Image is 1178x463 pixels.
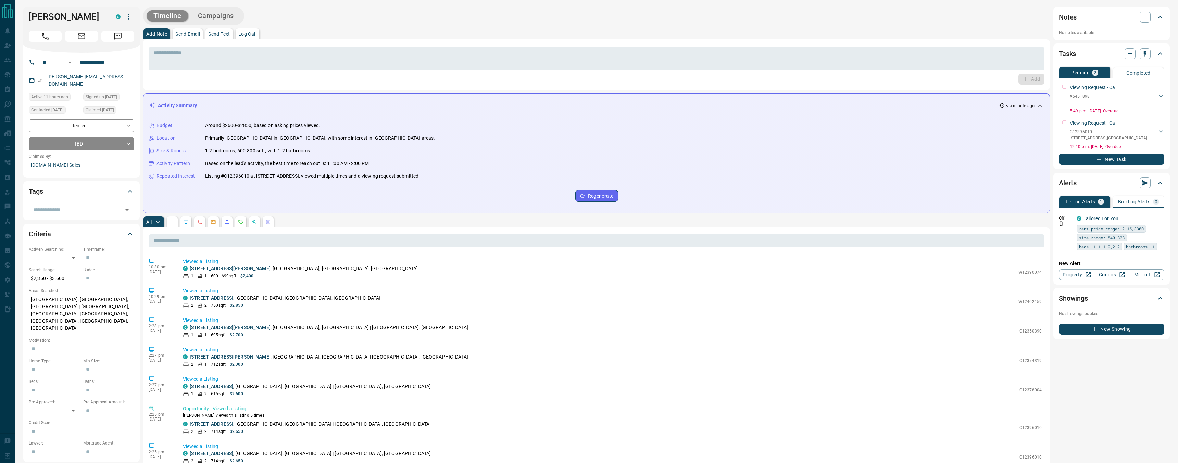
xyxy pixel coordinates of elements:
div: Criteria [29,226,134,242]
p: , [GEOGRAPHIC_DATA], [GEOGRAPHIC_DATA], [GEOGRAPHIC_DATA] [190,265,418,272]
svg: Agent Actions [265,219,271,225]
span: bathrooms: 1 [1126,243,1155,250]
p: 2:25 pm [149,412,173,417]
h2: Criteria [29,228,51,239]
button: Open [66,58,74,66]
p: Primarily [GEOGRAPHIC_DATA] in [GEOGRAPHIC_DATA], with some interest in [GEOGRAPHIC_DATA] areas. [205,135,435,142]
div: condos.ca [183,296,188,300]
p: Areas Searched: [29,288,134,294]
p: 1 [191,332,193,338]
div: condos.ca [183,451,188,456]
a: [STREET_ADDRESS][PERSON_NAME] [190,325,271,330]
div: Wed Dec 15 2021 [83,93,134,103]
h2: Tags [29,186,43,197]
p: Repeated Interest [156,173,195,180]
p: , [GEOGRAPHIC_DATA], [GEOGRAPHIC_DATA] | [GEOGRAPHIC_DATA], [GEOGRAPHIC_DATA] [190,353,468,361]
p: C12374319 [1019,358,1042,364]
span: Email [65,31,98,42]
a: [STREET_ADDRESS][PERSON_NAME] [190,354,271,360]
div: Wed Feb 19 2025 [83,106,134,116]
p: $2,600 [230,391,243,397]
p: 1 [204,332,207,338]
div: TBD [29,137,134,150]
p: $2,650 [230,428,243,435]
h1: [PERSON_NAME] [29,11,105,22]
span: Claimed [DATE] [86,107,114,113]
p: 0 [1155,199,1157,204]
div: X5451898, [1070,92,1164,107]
p: Add Note [146,32,167,36]
p: Building Alerts [1118,199,1151,204]
p: , [GEOGRAPHIC_DATA], [GEOGRAPHIC_DATA] | [GEOGRAPHIC_DATA], [GEOGRAPHIC_DATA] [190,421,431,428]
p: Log Call [238,32,256,36]
p: Activity Summary [158,102,197,109]
p: 1 [204,273,207,279]
p: W12390074 [1018,269,1042,275]
a: [STREET_ADDRESS][PERSON_NAME] [190,266,271,271]
p: Location [156,135,176,142]
p: 2:27 pm [149,353,173,358]
p: 12:10 p.m. [DATE] - Overdue [1070,143,1164,150]
p: 695 sqft [211,332,226,338]
div: condos.ca [116,14,121,19]
p: [DATE] [149,270,173,274]
p: 10:30 pm [149,265,173,270]
p: $2,350 - $3,600 [29,273,80,284]
p: [DATE] [149,328,173,333]
a: Tailored For You [1083,216,1118,221]
div: Showings [1059,290,1164,306]
div: condos.ca [183,325,188,330]
svg: Listing Alerts [224,219,230,225]
span: Contacted [DATE] [31,107,63,113]
div: condos.ca [183,422,188,426]
a: [PERSON_NAME][EMAIL_ADDRESS][DOMAIN_NAME] [47,74,125,87]
p: 2:25 pm [149,450,173,454]
span: size range: 540,878 [1079,234,1125,241]
svg: Opportunities [252,219,257,225]
div: condos.ca [1077,216,1081,221]
p: Listing #C12396010 at [STREET_ADDRESS], viewed multiple times and a viewing request submitted. [205,173,420,180]
span: rent price range: 2115,3300 [1079,225,1144,232]
p: Viewed a Listing [183,346,1042,353]
p: Viewed a Listing [183,258,1042,265]
p: Home Type: [29,358,80,364]
div: condos.ca [183,354,188,359]
p: Completed [1126,71,1151,75]
p: W12402159 [1018,299,1042,305]
p: Send Text [208,32,230,36]
p: 615 sqft [211,391,226,397]
p: $2,400 [240,273,254,279]
p: 10:29 pm [149,294,173,299]
p: Viewed a Listing [183,317,1042,324]
p: Mortgage Agent: [83,440,134,446]
span: Message [101,31,134,42]
p: 2:28 pm [149,324,173,328]
p: Claimed By: [29,153,134,160]
p: Viewed a Listing [183,443,1042,450]
a: Condos [1094,269,1129,280]
p: No notes available [1059,29,1164,36]
p: $2,850 [230,302,243,309]
p: No showings booked [1059,311,1164,317]
p: Budget: [83,267,134,273]
div: Activity Summary< a minute ago [149,99,1044,112]
p: 1 [191,391,193,397]
p: Timeframe: [83,246,134,252]
p: 1 [191,273,193,279]
p: 2:27 pm [149,383,173,387]
p: C12396010 [1070,129,1147,135]
p: 1 [204,361,207,367]
a: [STREET_ADDRESS] [190,451,233,456]
h2: Notes [1059,12,1077,23]
p: Send Email [175,32,200,36]
p: , [GEOGRAPHIC_DATA], [GEOGRAPHIC_DATA] | [GEOGRAPHIC_DATA], [GEOGRAPHIC_DATA] [190,383,431,390]
p: [PERSON_NAME] viewed this listing 5 times [183,412,1042,418]
button: Timeline [147,10,188,22]
p: Baths: [83,378,134,385]
div: C12396010[STREET_ADDRESS],[GEOGRAPHIC_DATA] [1070,127,1164,142]
p: Budget [156,122,172,129]
p: $2,900 [230,361,243,367]
button: Campaigns [191,10,241,22]
a: [STREET_ADDRESS] [190,295,233,301]
p: , [GEOGRAPHIC_DATA], [GEOGRAPHIC_DATA] | [GEOGRAPHIC_DATA], [GEOGRAPHIC_DATA] [190,450,431,457]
